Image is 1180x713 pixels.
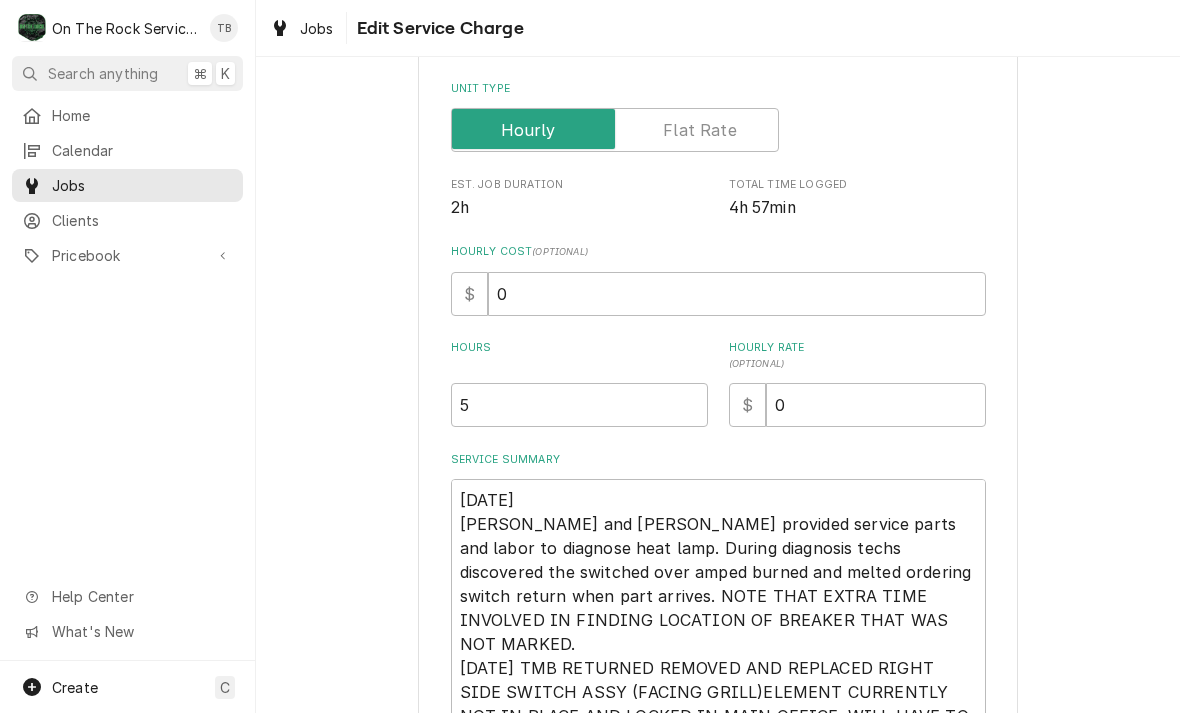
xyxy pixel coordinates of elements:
[451,81,986,152] div: Unit Type
[451,244,986,315] div: Hourly Cost
[451,452,986,468] label: Service Summary
[52,210,233,231] span: Clients
[48,63,158,84] span: Search anything
[451,340,708,372] label: Hours
[52,245,203,266] span: Pricebook
[221,63,230,84] span: K
[729,340,986,427] div: [object Object]
[451,177,708,220] div: Est. Job Duration
[451,198,469,217] span: 2h
[451,340,708,427] div: [object Object]
[52,679,98,696] span: Create
[729,196,986,220] span: Total Time Logged
[52,586,231,607] span: Help Center
[729,198,796,217] span: 4h 57min
[18,14,46,42] div: On The Rock Services's Avatar
[262,12,342,45] a: Jobs
[210,14,238,42] div: Todd Brady's Avatar
[12,99,243,132] a: Home
[451,177,708,193] span: Est. Job Duration
[729,383,766,427] div: $
[451,81,986,97] label: Unit Type
[451,244,986,260] label: Hourly Cost
[193,63,207,84] span: ⌘
[52,175,233,196] span: Jobs
[729,177,986,220] div: Total Time Logged
[12,56,243,91] button: Search anything⌘K
[52,140,233,161] span: Calendar
[18,14,46,42] div: O
[451,196,708,220] span: Est. Job Duration
[12,615,243,648] a: Go to What's New
[12,134,243,167] a: Calendar
[12,169,243,202] a: Jobs
[300,18,334,39] span: Jobs
[220,677,230,698] span: C
[52,18,199,39] div: On The Rock Services
[532,246,588,257] span: ( optional )
[12,239,243,272] a: Go to Pricebook
[12,204,243,237] a: Clients
[52,105,233,126] span: Home
[52,621,231,642] span: What's New
[451,272,488,316] div: $
[210,14,238,42] div: TB
[351,15,524,42] span: Edit Service Charge
[729,177,986,193] span: Total Time Logged
[729,340,986,372] label: Hourly Rate
[729,358,785,369] span: ( optional )
[12,580,243,613] a: Go to Help Center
